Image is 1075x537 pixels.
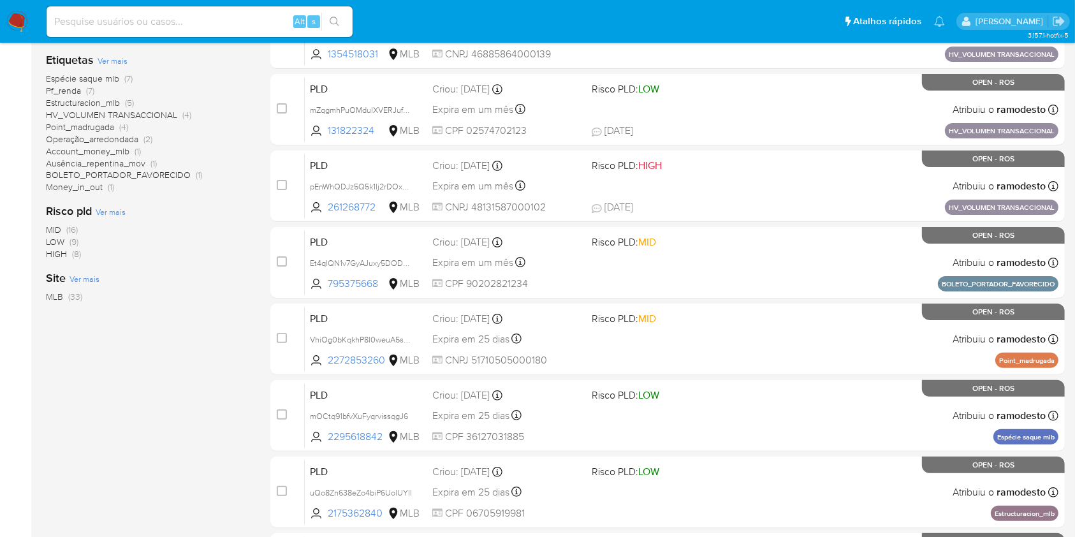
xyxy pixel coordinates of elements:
span: s [312,15,316,27]
a: Sair [1052,15,1065,28]
p: ana.conceicao@mercadolivre.com [976,15,1048,27]
a: Notificações [934,16,945,27]
span: Alt [295,15,305,27]
span: 3.157.1-hotfix-5 [1028,30,1069,40]
input: Pesquise usuários ou casos... [47,13,353,30]
button: search-icon [321,13,347,31]
span: Atalhos rápidos [853,15,921,28]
